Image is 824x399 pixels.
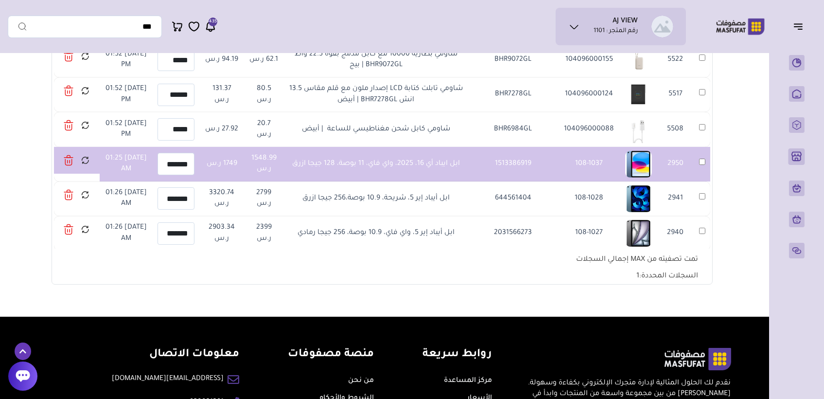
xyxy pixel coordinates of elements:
td: BHR9072GL [468,43,558,77]
td: شاومي بطارية 10000 مع كابل مدمج بقوة 22.5 واط BHR9072GL | بيج [283,43,468,77]
td: [DATE] 01:52 PM [100,112,153,146]
a: [EMAIL_ADDRESS][DOMAIN_NAME] [112,374,224,384]
td: 104096000088 [558,112,620,146]
td: 1749 ر.س [199,147,244,181]
span: 435 [209,18,217,26]
td: 2941 [657,181,694,216]
td: [DATE] 01:52 PM [100,77,153,112]
td: 108-1028 [558,181,620,216]
img: 2025-07-13-6873afb939867.png [625,116,652,143]
td: [DATE] 01:25 AM [100,147,153,181]
div: السجلات المحددة: [624,265,710,282]
td: 108-1027 [558,216,620,251]
h4: منصة مصفوفات [288,348,374,362]
span: 1 [636,272,639,280]
td: 5508 [657,112,694,146]
td: 80.5 ر.س [245,77,283,112]
h4: معلومات الاتصال [112,348,239,362]
img: 2025-05-26-68346d857bc6a.png [625,185,652,212]
td: 2940 [657,216,694,251]
td: ابل ايباد أي 16، 2025، واي فاي، 11 بوصة، 128 جيجا ازرق [283,147,468,181]
td: شاومي كابل شحن مغناطيسي للساعة | أبيض [283,112,468,146]
img: 2025-05-18-6829d5502e879.png [625,151,652,178]
td: 5522 [657,43,694,77]
td: 131.37 ر.س [199,77,244,112]
img: 2025-05-18-6829f1d793c60.png [625,220,652,247]
td: 94.19 ر.س [199,43,244,77]
td: شاومي تابلت كتابة LCD إصدار ملون مع قلم مقاس 13.5 انش BHR7278GL | أبيض [283,77,468,112]
h4: روابط سريعة [422,348,492,362]
td: 2399 ر.س [245,216,283,251]
td: 1513386919 [468,147,558,181]
h1: AJ VIEW [613,17,638,27]
td: ابل أيباد إير 5، شريحة، 10.9 بوصة،256 جيجا ازرق [283,181,468,216]
td: 5517 [657,77,694,112]
td: 20.7 ر.س [245,112,283,146]
div: تمت تصفيته من MAX إجمالي السجلات [564,249,710,265]
td: 644561404 [468,181,558,216]
a: 435 [205,20,216,33]
td: 2031566273 [468,216,558,251]
td: ابل أيباد إير 5، واي فاي، 10.9 بوصة، 256 جيجا رمادي [283,216,468,251]
p: رقم المتجر : 1101 [594,27,638,36]
img: 20250713133334317972.png [625,47,652,73]
td: [DATE] 01:52 PM [100,43,153,77]
td: BHR7278GL [468,77,558,112]
img: 20250713133329166409.png [625,81,652,108]
td: [DATE] 01:26 AM [100,181,153,216]
td: BHR6984GL [468,112,558,146]
td: 2799 ر.س [245,181,283,216]
td: 1548.99 ر.س [245,147,283,181]
td: [DATE] 01:26 AM [100,216,153,251]
img: AJ VIEW [651,16,673,37]
a: من نحن [348,377,374,385]
a: مركز المساعدة [444,377,492,385]
td: 104096000155 [558,43,620,77]
td: 108-1037 [558,147,620,181]
td: 3320.74 ر.س [199,181,244,216]
td: 2903.34 ر.س [199,216,244,251]
td: 2950 [657,147,694,181]
td: 104096000124 [558,77,620,112]
img: Logo [709,17,771,36]
td: 62.1 ر.س [245,43,283,77]
td: 27.92 ر.س [199,112,244,146]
